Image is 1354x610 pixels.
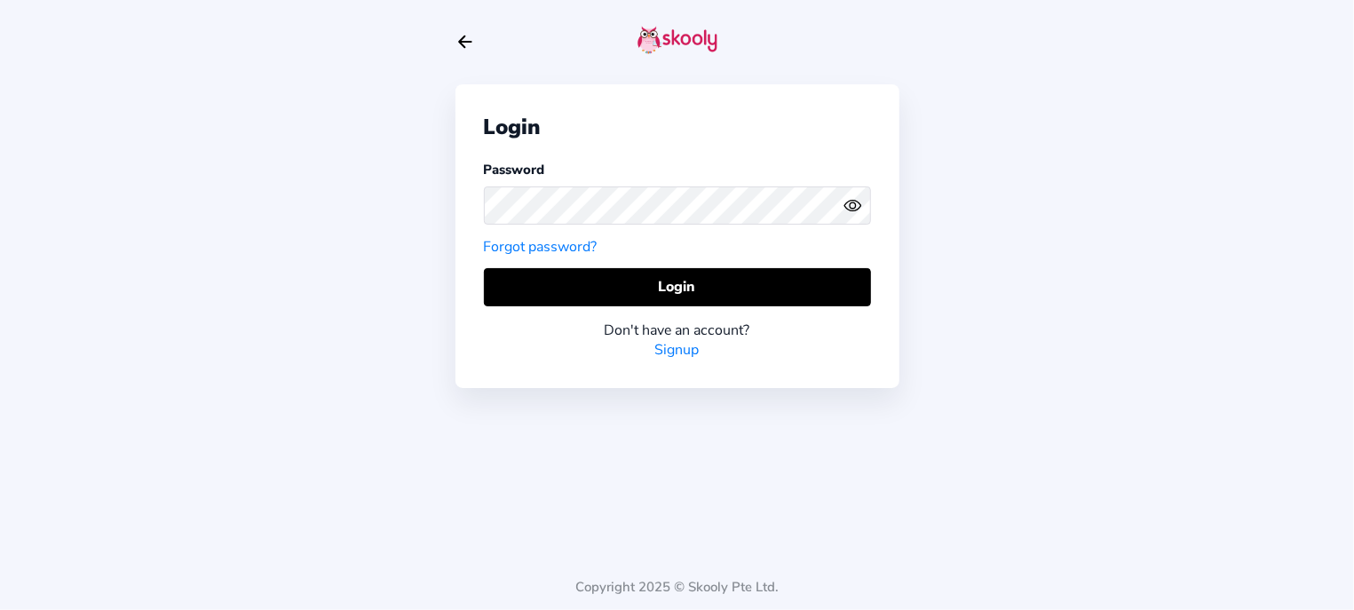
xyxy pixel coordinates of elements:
a: Signup [655,340,700,360]
img: skooly-logo.png [637,26,717,54]
label: Password [484,161,545,178]
div: Login [484,113,871,141]
button: arrow back outline [455,32,475,51]
button: Login [484,268,871,306]
div: Don't have an account? [484,321,871,340]
button: eye outlineeye off outline [843,196,870,215]
a: Forgot password? [484,237,598,257]
ion-icon: eye outline [843,196,862,215]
